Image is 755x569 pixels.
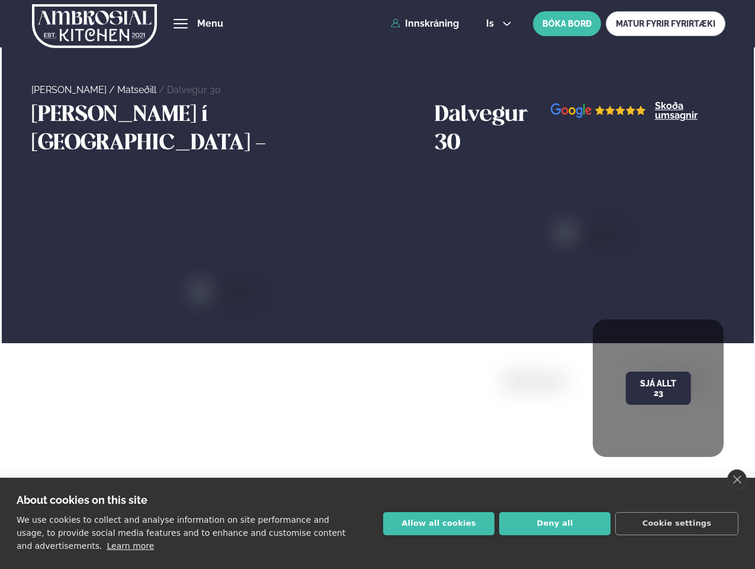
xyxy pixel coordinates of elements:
[551,103,646,118] img: image alt
[31,101,429,158] h3: [PERSON_NAME] í [GEOGRAPHIC_DATA] -
[107,541,155,551] a: Learn more
[486,19,497,28] span: is
[477,19,521,28] button: is
[505,375,662,539] img: image alt
[391,18,459,29] a: Innskráning
[383,512,494,535] button: Allow all cookies
[117,84,156,95] a: Matseðill
[655,101,724,120] a: Skoða umsagnir
[109,84,117,95] span: /
[435,101,551,158] h3: Dalvegur 30
[17,494,147,506] strong: About cookies on this site
[499,512,611,535] button: Deny all
[727,469,747,490] a: close
[167,84,221,95] a: Dalvegur 30
[159,84,167,95] span: /
[533,11,601,36] button: BÓKA BORÐ
[615,512,738,535] button: Cookie settings
[625,372,691,405] button: Sjá allt 23
[606,11,725,36] a: MATUR FYRIR FYRIRTÆKI
[17,515,345,551] p: We use cookies to collect and analyse information on site performance and usage, to provide socia...
[174,17,188,31] button: hamburger
[32,2,157,50] img: logo
[31,84,107,95] a: [PERSON_NAME]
